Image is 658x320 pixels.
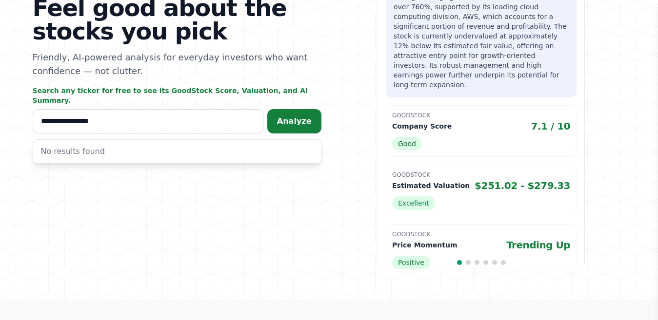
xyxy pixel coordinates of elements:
[466,260,471,265] span: Go to slide 2
[33,86,321,105] p: Search any ticker for free to see its GoodStock Score, Valuation, and AI Summary.
[483,260,488,265] span: Go to slide 4
[392,112,570,119] p: GoodStock
[277,116,312,126] span: Analyze
[457,260,462,265] span: Go to slide 1
[392,256,430,269] span: Positive
[531,119,571,133] span: 7.1 / 10
[506,238,570,252] span: Trending Up
[475,260,479,265] span: Go to slide 3
[501,260,506,265] span: Go to slide 6
[392,240,457,250] p: Price Momentum
[267,109,321,133] button: Analyze
[33,140,321,163] div: No results found
[492,260,497,265] span: Go to slide 5
[33,51,321,78] p: Friendly, AI-powered analysis for everyday investors who want confidence — not clutter.
[392,230,570,238] p: GoodStock
[392,171,570,179] p: GoodStock
[392,121,452,131] p: Company Score
[392,196,435,210] span: Excellent
[475,179,570,192] span: $251.02 - $279.33
[392,181,470,190] p: Estimated Valuation
[392,137,422,151] span: Good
